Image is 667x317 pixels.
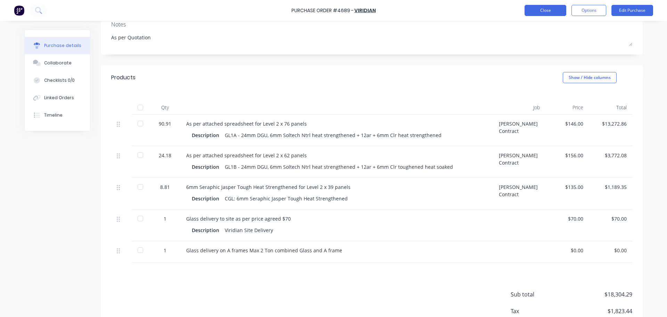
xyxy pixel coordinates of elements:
[545,101,589,114] div: Price
[551,215,583,222] div: $70.00
[192,193,225,204] div: Description
[155,247,175,254] div: 1
[525,5,566,16] button: Close
[594,120,627,127] div: $13,272.86
[155,183,175,191] div: 8.81
[354,7,376,14] a: Viridian
[149,101,181,114] div: Qty
[192,130,225,140] div: Description
[111,73,135,82] div: Products
[192,225,225,235] div: Description
[186,183,488,191] div: 6mm Seraphic Jasper Tough Heat Strengthened for Level 2 x 39 panels
[192,162,225,172] div: Description
[594,247,627,254] div: $0.00
[186,120,488,127] div: As per attached spreadsheet for Level 2 x 76 panels
[25,37,90,54] button: Purchase details
[25,89,90,106] button: Linked Orders
[594,152,627,159] div: $3,772.08
[44,42,81,49] div: Purchase details
[571,5,606,16] button: Options
[44,95,74,101] div: Linked Orders
[25,54,90,72] button: Collaborate
[589,101,632,114] div: Total
[14,5,24,16] img: Factory
[493,178,545,209] div: [PERSON_NAME] Contract
[551,152,583,159] div: $156.00
[186,215,488,222] div: Glass delivery to site as per price agreed $70
[563,72,617,83] button: Show / Hide columns
[225,130,442,140] div: GL1A - 24mm DGU, 6mm Soltech Ntrl heat strengthened + 12ar + 6mm Clr heat strengthened
[155,215,175,222] div: 1
[563,307,632,315] span: $1,823.44
[551,247,583,254] div: $0.00
[611,5,653,16] button: Edit Purchase
[225,225,273,235] div: Viridian Site Delivery
[511,290,563,299] span: Sub total
[594,215,627,222] div: $70.00
[111,20,632,29] div: Notes
[111,30,632,46] textarea: As per Quotation
[291,7,354,14] div: Purchase Order #4689 -
[44,112,63,118] div: Timeline
[551,120,583,127] div: $146.00
[155,152,175,159] div: 24.18
[563,290,632,299] span: $18,304.29
[493,114,545,146] div: [PERSON_NAME] Contract
[493,101,545,114] div: Job
[511,307,563,315] span: Tax
[25,106,90,124] button: Timeline
[155,120,175,127] div: 90.91
[225,193,348,204] div: CGL: 6mm Seraphic Jasper Tough Heat Strengthened
[25,72,90,89] button: Checklists 0/0
[493,146,545,178] div: [PERSON_NAME] Contract
[225,162,453,172] div: GL1B - 24mm DGU, 6mm Soltech Ntrl heat strengthened + 12ar + 6mm Clr toughened heat soaked
[186,247,488,254] div: Glass delivery on A frames Max 2 Ton combined Glass and A frame
[44,60,72,66] div: Collaborate
[44,77,75,84] div: Checklists 0/0
[186,152,488,159] div: As per attached spreadsheet for Level 2 x 62 panels
[551,183,583,191] div: $135.00
[594,183,627,191] div: $1,189.35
